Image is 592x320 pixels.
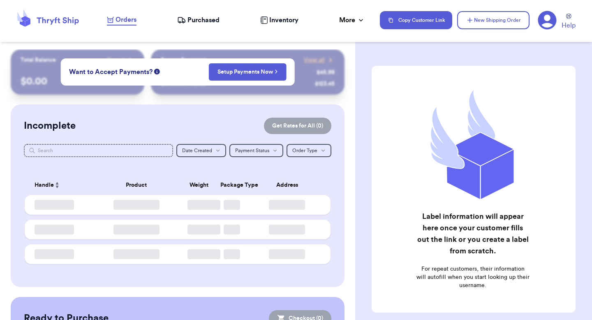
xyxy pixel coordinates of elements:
[317,68,335,77] div: $ 45.99
[177,15,220,25] a: Purchased
[215,175,248,195] th: Package Type
[24,119,76,132] h2: Incomplete
[248,175,331,195] th: Address
[304,56,325,64] span: View all
[21,75,134,88] p: $ 0.00
[107,15,136,26] a: Orders
[209,63,287,81] button: Setup Payments Now
[69,67,153,77] span: Want to Accept Payments?
[339,15,365,25] div: More
[35,181,54,190] span: Handle
[182,148,212,153] span: Date Created
[116,15,136,25] span: Orders
[416,211,530,257] h2: Label information will appear here once your customer fills out the link or you create a label fr...
[107,56,134,64] a: Payout
[229,144,283,157] button: Payment Status
[562,14,576,30] a: Help
[287,144,331,157] button: Order Type
[21,56,56,64] p: Total Balance
[235,148,269,153] span: Payment Status
[217,68,278,76] a: Setup Payments Now
[562,21,576,30] span: Help
[187,15,220,25] span: Purchased
[24,144,173,157] input: Search
[457,11,530,29] button: New Shipping Order
[315,80,335,88] div: $ 123.45
[416,265,530,290] p: For repeat customers, their information will autofill when you start looking up their username.
[269,15,298,25] span: Inventory
[304,56,335,64] a: View all
[183,175,215,195] th: Weight
[90,175,183,195] th: Product
[260,15,298,25] a: Inventory
[54,180,60,190] button: Sort ascending
[107,56,125,64] span: Payout
[161,56,206,64] p: Recent Payments
[292,148,317,153] span: Order Type
[264,118,331,134] button: Get Rates for All (0)
[380,11,452,29] button: Copy Customer Link
[176,144,226,157] button: Date Created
